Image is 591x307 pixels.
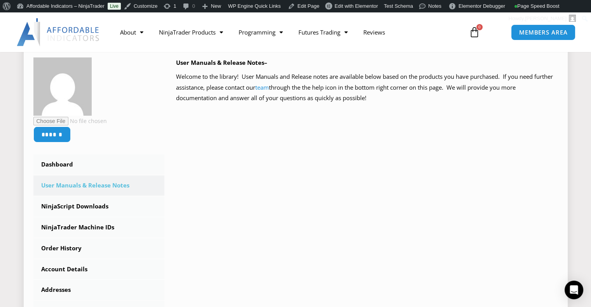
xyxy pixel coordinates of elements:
a: Live [108,3,121,10]
span: 0 [476,24,483,30]
a: Order History [33,238,165,258]
a: Futures Trading [291,23,356,41]
a: NinjaTrader Products [151,23,231,41]
nav: Menu [112,23,461,41]
span: MEMBERS AREA [519,29,568,35]
a: About [112,23,151,41]
span: [PERSON_NAME] [525,16,567,21]
img: LogoAI | Affordable Indicators – NinjaTrader [17,18,100,46]
a: Howdy, [506,12,579,25]
p: Welcome to the library! User Manuals and Release notes are available below based on the products ... [176,71,558,104]
a: Account Details [33,259,165,279]
a: NinjaTrader Machine IDs [33,217,165,238]
a: MEMBERS AREA [511,24,576,40]
a: User Manuals & Release Notes [33,175,165,196]
a: NinjaScript Downloads [33,196,165,217]
b: User Manuals & Release Notes– [176,59,267,66]
a: Addresses [33,280,165,300]
a: 0 [457,21,492,43]
div: Open Intercom Messenger [565,281,583,299]
a: team [255,83,269,91]
img: 83961ee70edc86d96254b98d11301f0a4f1435bd8fc34dcaa6bdd6a6e89a3844 [33,57,92,116]
a: Dashboard [33,154,165,175]
span: Edit with Elementor [335,3,378,9]
a: Reviews [356,23,393,41]
a: Programming [231,23,291,41]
